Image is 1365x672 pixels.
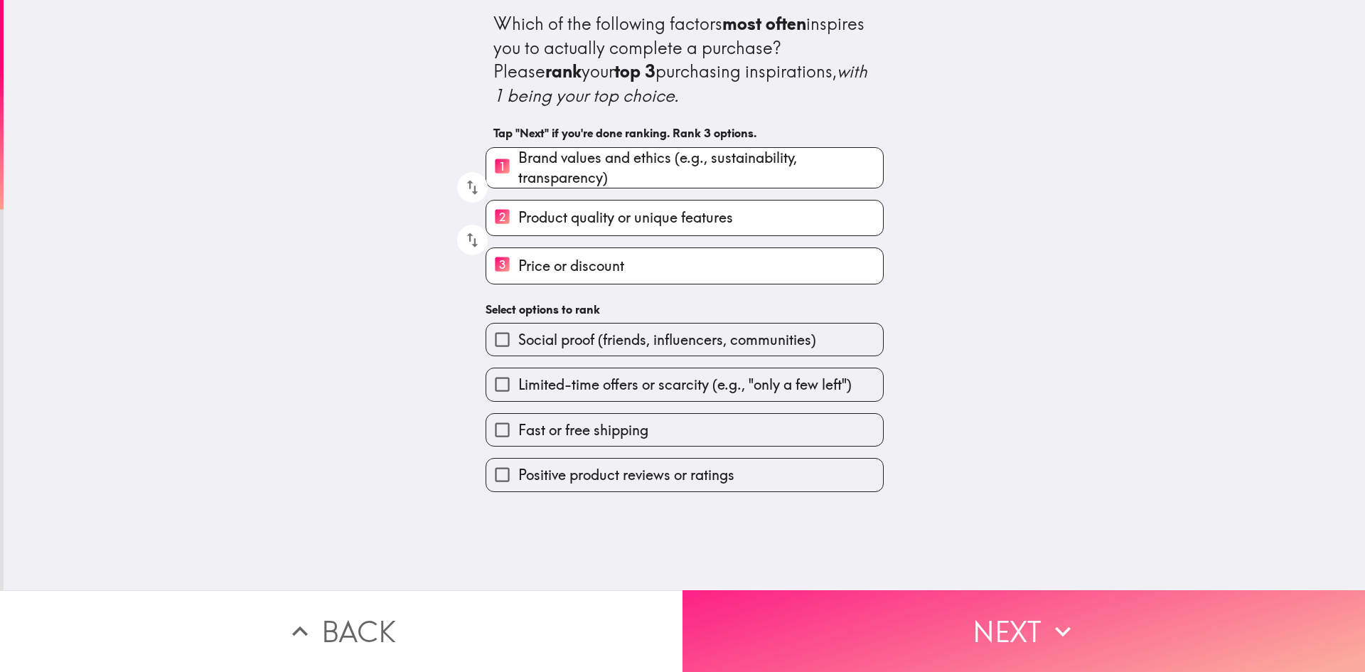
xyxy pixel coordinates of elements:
[682,590,1365,672] button: Next
[486,302,884,317] h6: Select options to rank
[486,201,883,235] button: 2Product quality or unique features
[518,208,733,228] span: Product quality or unique features
[722,13,806,34] b: most often
[493,125,876,141] h6: Tap "Next" if you're done ranking. Rank 3 options.
[518,375,852,395] span: Limited-time offers or scarcity (e.g., "only a few left")
[518,256,624,276] span: Price or discount
[614,60,655,82] b: top 3
[518,330,816,350] span: Social proof (friends, influencers, communities)
[493,12,876,107] div: Which of the following factors inspires you to actually complete a purchase? Please your purchasi...
[493,60,872,106] i: with 1 being your top choice.
[486,324,883,356] button: Social proof (friends, influencers, communities)
[486,414,883,446] button: Fast or free shipping
[486,148,883,188] button: 1Brand values and ethics (e.g., sustainability, transparency)
[518,465,734,485] span: Positive product reviews or ratings
[545,60,582,82] b: rank
[486,248,883,283] button: 3Price or discount
[486,459,883,491] button: Positive product reviews or ratings
[518,420,648,440] span: Fast or free shipping
[486,368,883,400] button: Limited-time offers or scarcity (e.g., "only a few left")
[518,148,883,188] span: Brand values and ethics (e.g., sustainability, transparency)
